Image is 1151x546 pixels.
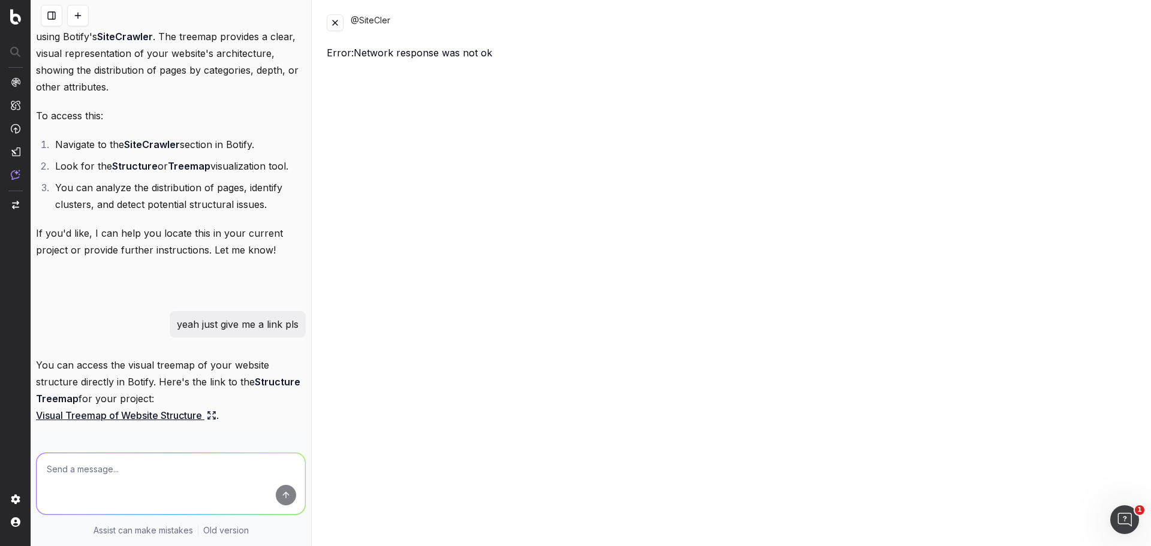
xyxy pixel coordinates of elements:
strong: SiteCrawler [97,31,153,43]
li: You can analyze the distribution of pages, identify clusters, and detect potential structural iss... [52,179,306,213]
div: @SiteCler [351,14,1137,31]
strong: Structure [112,160,158,172]
strong: SiteCrawler [124,138,180,150]
p: If you'd like, I can help you locate this in your current project or provide further instructions... [36,225,306,258]
li: Look for the or visualization tool. [52,158,306,174]
img: Assist [11,170,20,180]
p: yeah just give me a link pls [177,316,299,333]
img: Studio [11,147,20,156]
p: To access this: [36,107,306,124]
p: You can access the visual treemap of your website structure directly in Botify. Here's the link t... [36,357,306,424]
a: Old version [203,524,249,536]
img: Setting [11,494,20,504]
a: Visual Treemap of Website Structure [36,407,216,424]
img: My account [11,517,20,527]
img: Analytics [11,77,20,87]
div: Error: Network response was not ok [327,46,1137,60]
p: You can get a visual treemap of the website structure using Botify's . The treemap provides a cle... [36,11,306,95]
p: Assist can make mistakes [94,524,193,536]
img: Botify logo [10,9,21,25]
strong: Treemap [168,160,210,172]
iframe: Intercom live chat [1110,505,1139,534]
p: Let me know if you need help interpreting it! [36,436,306,453]
img: Activation [11,123,20,134]
span: 1 [1135,505,1144,515]
li: Navigate to the section in Botify. [52,136,306,153]
img: Switch project [12,201,19,209]
img: Intelligence [11,100,20,110]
